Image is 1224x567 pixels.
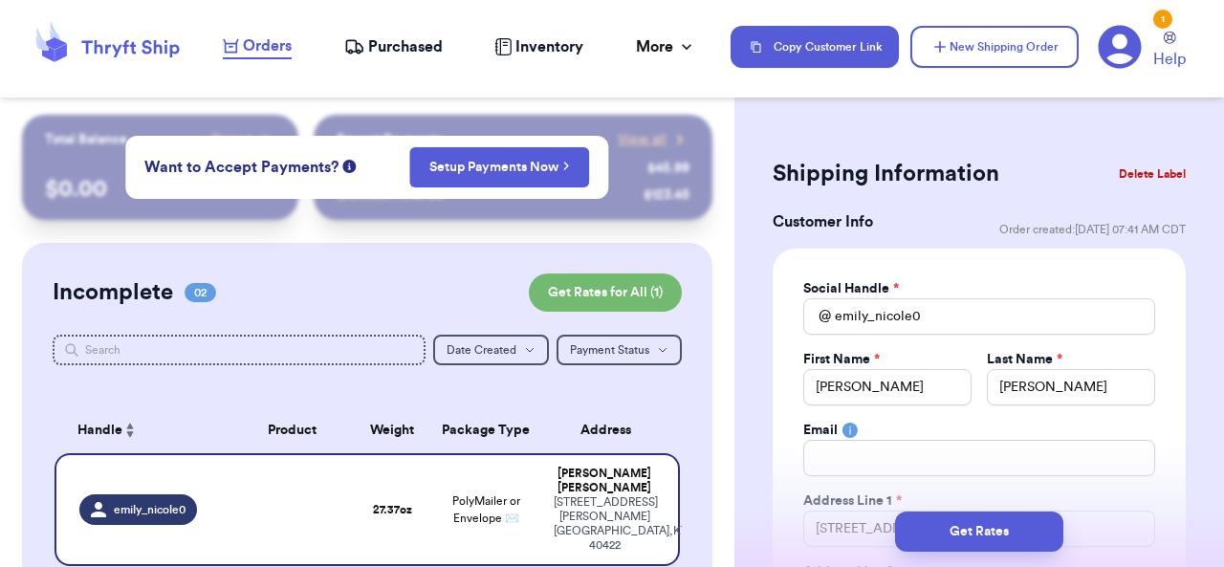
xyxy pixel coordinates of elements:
[529,273,682,312] button: Get Rates for All (1)
[773,159,999,189] h2: Shipping Information
[910,26,1079,68] button: New Shipping Order
[1153,48,1186,71] span: Help
[409,147,590,187] button: Setup Payments Now
[185,283,216,302] span: 02
[53,335,426,365] input: Search
[211,130,275,149] a: Payout
[803,279,899,298] label: Social Handle
[987,350,1062,369] label: Last Name
[344,35,443,58] a: Purchased
[77,421,122,441] span: Handle
[999,222,1186,237] span: Order created: [DATE] 07:41 AM CDT
[803,491,902,511] label: Address Line 1
[557,335,682,365] button: Payment Status
[373,504,412,515] strong: 27.37 oz
[803,421,838,440] label: Email
[144,156,339,179] span: Want to Accept Payments?
[368,35,443,58] span: Purchased
[1098,25,1142,69] a: 1
[433,335,549,365] button: Date Created
[647,159,689,178] div: $ 45.99
[542,407,680,453] th: Address
[636,35,696,58] div: More
[429,158,570,177] a: Setup Payments Now
[773,210,873,233] h3: Customer Info
[53,277,173,308] h2: Incomplete
[452,495,520,524] span: PolyMailer or Envelope ✉️
[515,35,583,58] span: Inventory
[554,495,655,553] div: [STREET_ADDRESS][PERSON_NAME] [GEOGRAPHIC_DATA] , KY 40422
[803,298,831,335] div: @
[618,130,667,149] span: View all
[644,185,689,205] div: $ 123.45
[211,130,252,149] span: Payout
[570,344,649,356] span: Payment Status
[45,130,127,149] p: Total Balance
[114,502,186,517] span: emily_nicole0
[45,174,275,205] p: $ 0.00
[1111,153,1193,195] button: Delete Label
[223,34,292,59] a: Orders
[355,407,429,453] th: Weight
[554,467,655,495] div: [PERSON_NAME] [PERSON_NAME]
[1153,32,1186,71] a: Help
[895,512,1063,552] button: Get Rates
[1153,10,1172,29] div: 1
[122,419,138,442] button: Sort ascending
[447,344,516,356] span: Date Created
[229,407,355,453] th: Product
[618,130,689,149] a: View all
[243,34,292,57] span: Orders
[337,130,443,149] p: Recent Payments
[803,350,880,369] label: First Name
[494,35,583,58] a: Inventory
[429,407,542,453] th: Package Type
[731,26,899,68] button: Copy Customer Link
